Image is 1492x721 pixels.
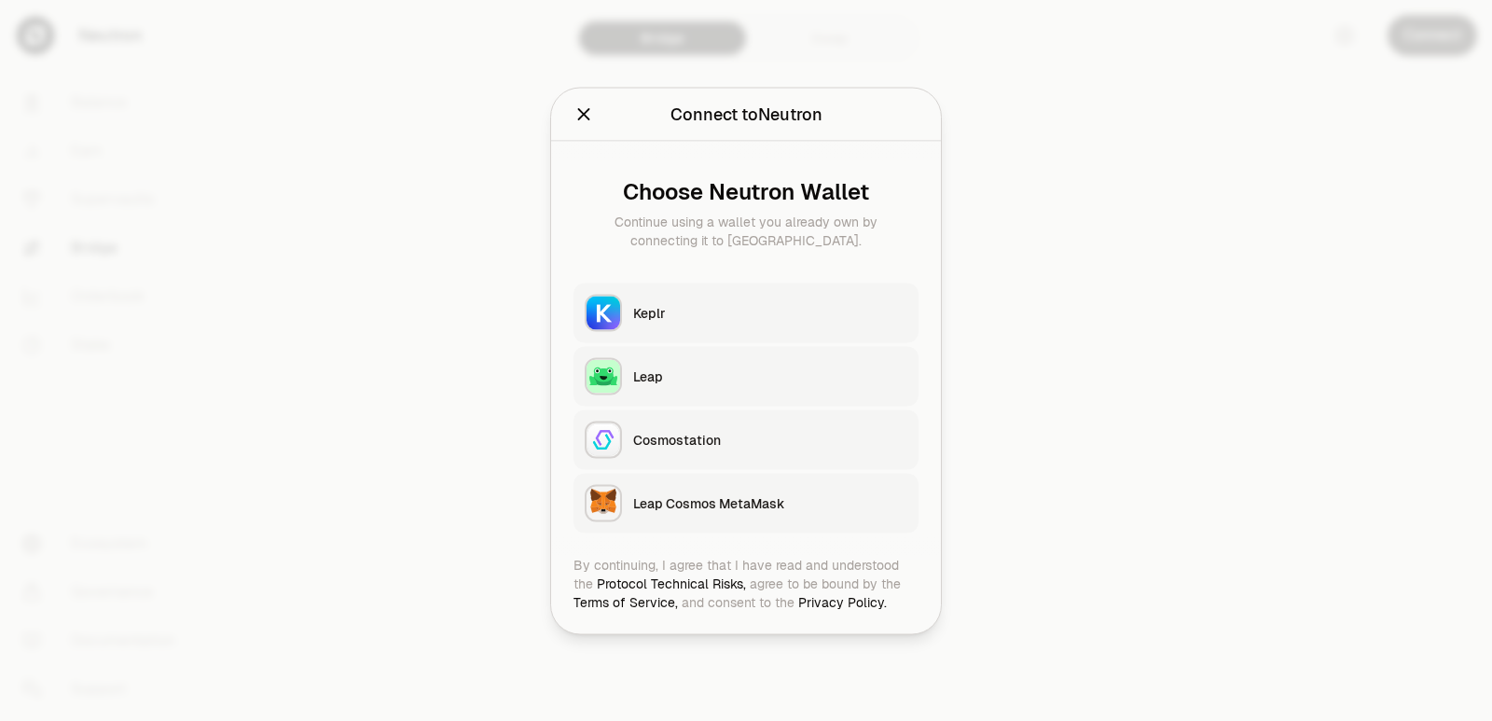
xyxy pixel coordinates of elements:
[573,101,594,127] button: Close
[633,367,907,385] div: Leap
[633,493,907,512] div: Leap Cosmos MetaMask
[587,486,620,520] img: Leap Cosmos MetaMask
[587,359,620,393] img: Leap
[587,296,620,329] img: Keplr
[670,101,822,127] div: Connect to Neutron
[597,575,746,591] a: Protocol Technical Risks,
[588,212,904,249] div: Continue using a wallet you already own by connecting it to [GEOGRAPHIC_DATA].
[573,473,919,533] button: Leap Cosmos MetaMaskLeap Cosmos MetaMask
[573,283,919,342] button: KeplrKeplr
[588,178,904,204] div: Choose Neutron Wallet
[633,303,907,322] div: Keplr
[573,593,678,610] a: Terms of Service,
[587,423,620,456] img: Cosmostation
[798,593,887,610] a: Privacy Policy.
[573,409,919,469] button: CosmostationCosmostation
[633,430,907,449] div: Cosmostation
[573,346,919,406] button: LeapLeap
[573,555,919,611] div: By continuing, I agree that I have read and understood the agree to be bound by the and consent t...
